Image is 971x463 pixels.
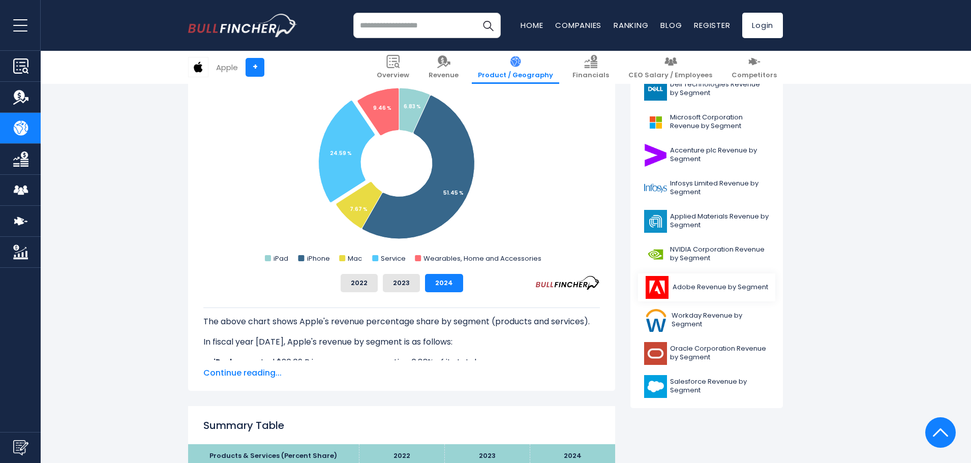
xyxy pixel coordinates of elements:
[644,276,670,299] img: ADBE logo
[422,51,465,84] a: Revenue
[672,312,769,329] span: Workday Revenue by Segment
[555,20,601,30] a: Companies
[670,113,769,131] span: Microsoft Corporation Revenue by Segment
[307,254,330,263] text: iPhone
[472,51,559,84] a: Product / Geography
[429,71,459,80] span: Revenue
[371,51,415,84] a: Overview
[644,309,669,332] img: WDAY logo
[188,14,297,37] img: bullfincher logo
[521,20,543,30] a: Home
[638,240,775,268] a: NVIDIA Corporation Revenue by Segment
[572,71,609,80] span: Financials
[638,306,775,334] a: Workday Revenue by Segment
[203,316,600,328] p: The above chart shows Apple's revenue percentage share by segment (products and services).
[725,51,783,84] a: Competitors
[644,243,667,266] img: NVDA logo
[373,104,391,112] tspan: 9.46 %
[644,177,667,200] img: INFY logo
[203,336,600,348] p: In fiscal year [DATE], Apple's revenue by segment is as follows:
[246,58,264,77] a: +
[644,342,667,365] img: ORCL logo
[694,20,730,30] a: Register
[742,13,783,38] a: Login
[383,274,420,292] button: 2023
[644,78,667,101] img: DELL logo
[216,61,238,73] div: Apple
[670,345,769,362] span: Oracle Corporation Revenue by Segment
[381,254,406,263] text: Service
[670,212,769,230] span: Applied Materials Revenue by Segment
[660,20,682,30] a: Blog
[425,274,463,292] button: 2024
[638,373,775,400] a: Salesforce Revenue by Segment
[670,80,769,98] span: Dell Technologies Revenue by Segment
[203,418,600,433] h2: Summary Table
[638,174,775,202] a: Infosys Limited Revenue by Segment
[670,245,769,263] span: NVIDIA Corporation Revenue by Segment
[203,63,600,266] svg: Apple's Revenue Share by Segment
[638,273,775,301] a: Adobe Revenue by Segment
[638,108,775,136] a: Microsoft Corporation Revenue by Segment
[644,210,667,233] img: AMAT logo
[628,71,712,80] span: CEO Salary / Employees
[404,103,421,110] tspan: 6.83 %
[644,375,667,398] img: CRM logo
[274,254,288,263] text: iPad
[732,71,777,80] span: Competitors
[330,149,352,157] tspan: 24.59 %
[443,189,464,197] tspan: 51.45 %
[614,20,648,30] a: Ranking
[638,339,775,367] a: Oracle Corporation Revenue by Segment
[638,75,775,103] a: Dell Technologies Revenue by Segment
[189,57,208,77] img: AAPL logo
[188,14,297,37] a: Go to homepage
[348,254,362,263] text: Mac
[638,207,775,235] a: Applied Materials Revenue by Segment
[478,71,553,80] span: Product / Geography
[377,71,409,80] span: Overview
[350,205,368,213] tspan: 7.67 %
[423,254,541,263] text: Wearables, Home and Accessories
[214,356,232,368] b: iPad
[644,111,667,134] img: MSFT logo
[638,141,775,169] a: Accenture plc Revenue by Segment
[203,367,600,379] span: Continue reading...
[670,378,769,395] span: Salesforce Revenue by Segment
[566,51,615,84] a: Financials
[475,13,501,38] button: Search
[670,146,769,164] span: Accenture plc Revenue by Segment
[673,283,768,292] span: Adobe Revenue by Segment
[341,274,378,292] button: 2022
[670,179,769,197] span: Infosys Limited Revenue by Segment
[644,144,667,167] img: ACN logo
[203,356,600,368] li: generated $26.69 B in revenue, representing 6.83% of its total revenue.
[622,51,718,84] a: CEO Salary / Employees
